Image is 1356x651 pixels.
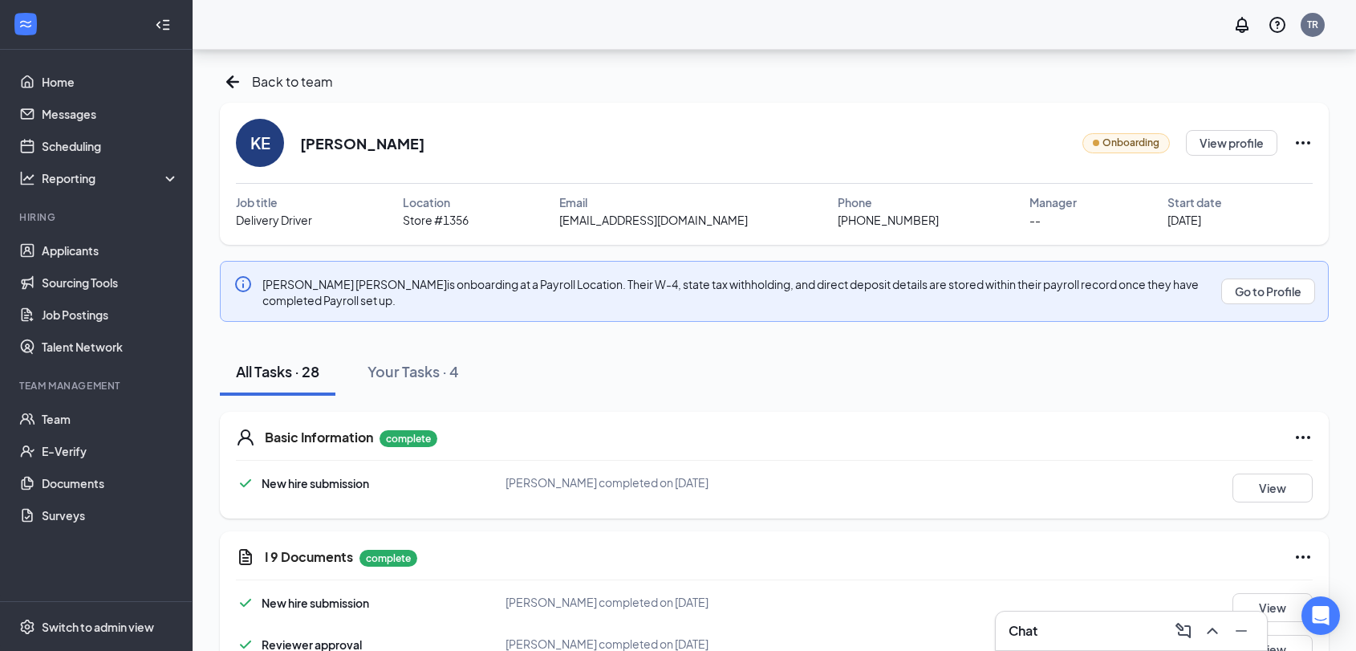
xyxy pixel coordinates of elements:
[236,474,255,493] svg: Checkmark
[42,170,180,186] div: Reporting
[1186,130,1277,156] button: View profile
[42,435,179,467] a: E-Verify
[1009,622,1037,640] h3: Chat
[300,133,424,153] h2: [PERSON_NAME]
[236,428,255,447] svg: User
[1171,618,1196,644] button: ComposeMessage
[236,547,255,567] svg: CustomFormIcon
[1174,621,1193,641] svg: ComposeMessage
[220,69,333,95] a: ArrowLeftNewBack to team
[236,211,312,229] span: Delivery Driver
[403,211,469,229] span: Store #1356
[252,71,333,92] span: Back to team
[262,277,1199,307] span: [PERSON_NAME] [PERSON_NAME] is onboarding at a Payroll Location. Their W-4, state tax withholding...
[265,548,353,566] h5: I 9 Documents
[236,593,255,612] svg: Checkmark
[1167,211,1201,229] span: [DATE]
[42,403,179,435] a: Team
[19,619,35,635] svg: Settings
[1232,621,1251,641] svg: Minimize
[1293,133,1313,153] svg: Ellipses
[1029,211,1041,229] span: --
[236,361,319,381] div: All Tasks · 28
[262,596,369,610] span: New hire submission
[236,193,278,211] span: Job title
[265,429,373,446] h5: Basic Information
[42,331,179,363] a: Talent Network
[42,299,179,331] a: Job Postings
[1200,618,1225,644] button: ChevronUp
[42,467,179,499] a: Documents
[1268,15,1287,35] svg: QuestionInfo
[1307,18,1318,31] div: TR
[1203,621,1222,641] svg: ChevronUp
[42,98,179,130] a: Messages
[42,66,179,98] a: Home
[367,361,459,381] div: Your Tasks · 4
[155,17,171,33] svg: Collapse
[559,211,748,229] span: [EMAIL_ADDRESS][DOMAIN_NAME]
[359,550,417,567] p: complete
[233,275,253,294] svg: Info
[19,379,176,393] div: Team Management
[1228,618,1254,644] button: Minimize
[250,132,270,154] div: KE
[220,69,246,95] svg: ArrowLeftNew
[559,193,587,211] span: Email
[19,170,35,186] svg: Analysis
[505,475,708,490] span: [PERSON_NAME] completed on [DATE]
[1293,428,1313,447] svg: Ellipses
[505,595,708,609] span: [PERSON_NAME] completed on [DATE]
[1167,193,1222,211] span: Start date
[42,499,179,531] a: Surveys
[1232,474,1313,502] button: View
[42,234,179,267] a: Applicants
[838,193,872,211] span: Phone
[19,210,176,224] div: Hiring
[42,619,154,635] div: Switch to admin view
[505,637,708,651] span: [PERSON_NAME] completed on [DATE]
[42,267,179,299] a: Sourcing Tools
[1029,193,1077,211] span: Manager
[1102,136,1159,151] span: Onboarding
[262,476,369,490] span: New hire submission
[380,430,437,447] p: complete
[1301,596,1340,635] div: Open Intercom Messenger
[42,130,179,162] a: Scheduling
[1293,547,1313,567] svg: Ellipses
[1232,593,1313,622] button: View
[1221,279,1315,304] button: Go to Profile
[838,211,939,229] span: [PHONE_NUMBER]
[403,193,450,211] span: Location
[18,16,34,32] svg: WorkstreamLogo
[1232,15,1252,35] svg: Notifications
